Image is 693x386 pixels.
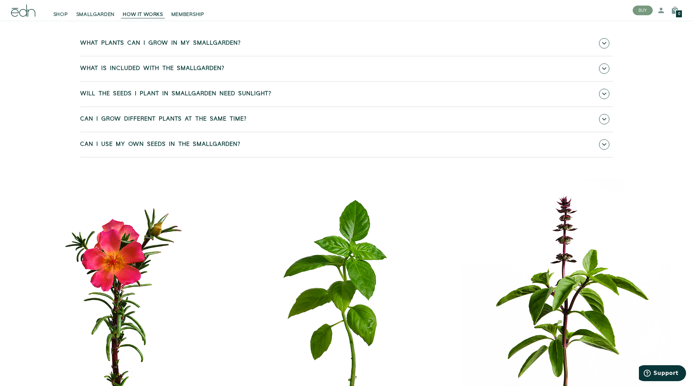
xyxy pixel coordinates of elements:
a: What is included with the SmallGarden? [80,56,613,81]
a: SHOP [49,3,72,18]
span: SHOP [53,11,68,18]
a: HOW IT WORKS [119,3,167,18]
iframe: Opens a widget where you can find more information [639,365,686,383]
span: 0 [678,12,680,16]
span: SMALLGARDEN [76,11,115,18]
a: Will the seeds I plant in SmallGarden need sunlight? [80,82,613,106]
span: Will the seeds I plant in SmallGarden need sunlight? [80,91,271,97]
a: What plants can I grow in my SmallGarden? [80,31,613,56]
a: MEMBERSHIP [167,3,208,18]
span: What plants can I grow in my SmallGarden? [80,40,241,46]
a: SMALLGARDEN [72,3,119,18]
button: BUY [633,6,653,15]
span: What is included with the SmallGarden? [80,65,224,72]
span: MEMBERSHIP [171,11,204,18]
a: Can I grow different plants at the same time? [80,107,613,132]
span: Can I use my own seeds in the SmallGarden? [80,141,240,148]
span: HOW IT WORKS [123,11,163,18]
a: Can I use my own seeds in the SmallGarden? [80,132,613,157]
span: Can I grow different plants at the same time? [80,116,247,122]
